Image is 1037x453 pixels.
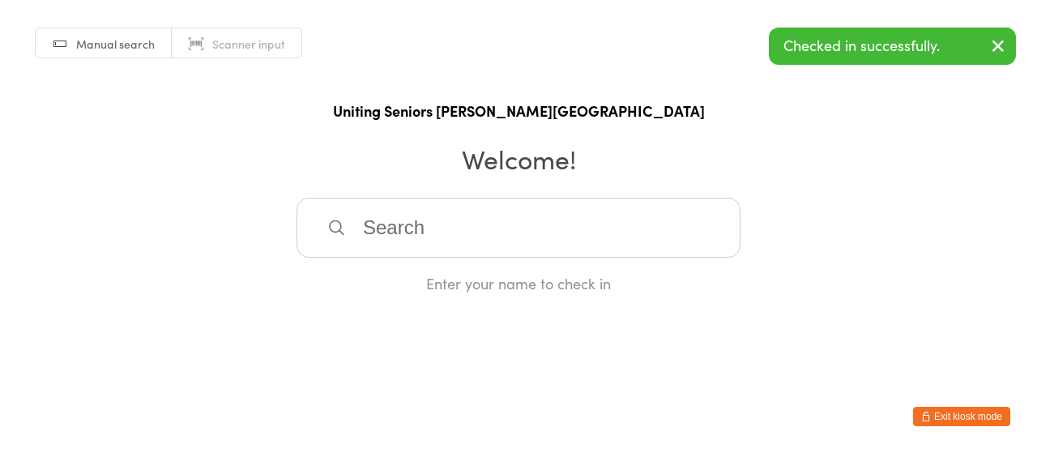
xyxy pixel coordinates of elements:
button: Exit kiosk mode [913,407,1010,426]
div: Enter your name to check in [297,273,740,293]
h1: Uniting Seniors [PERSON_NAME][GEOGRAPHIC_DATA] [16,100,1021,121]
input: Search [297,198,740,258]
div: Checked in successfully. [769,28,1016,65]
h2: Welcome! [16,140,1021,177]
span: Manual search [76,36,155,52]
span: Scanner input [212,36,285,52]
